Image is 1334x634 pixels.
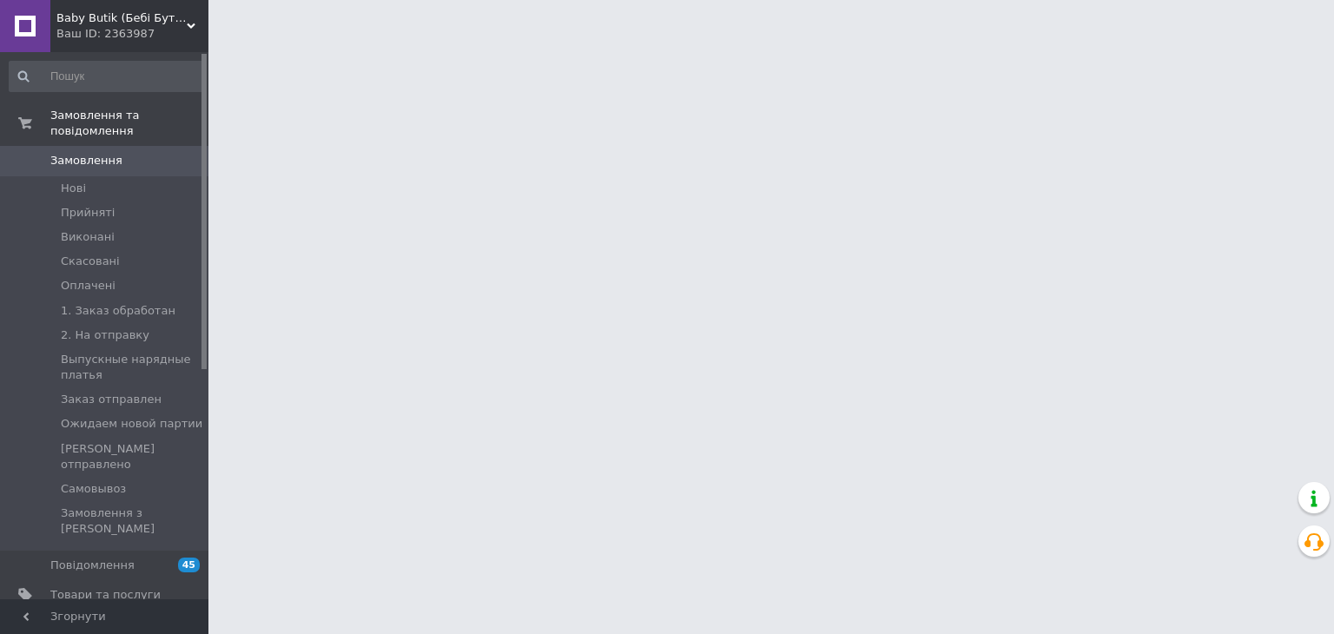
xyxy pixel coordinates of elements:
span: Нові [61,181,86,196]
span: 45 [178,558,200,572]
input: Пошук [9,61,205,92]
span: Заказ отправлен [61,392,162,407]
span: Виконані [61,229,115,245]
span: [PERSON_NAME] отправлено [61,441,203,472]
span: 2. На отправку [61,327,149,343]
span: Оплачені [61,278,116,294]
span: 1. Заказ обработан [61,303,175,319]
span: Прийняті [61,205,115,221]
span: Baby Butik (Бебі Бутік) [56,10,187,26]
span: Выпускные нарядные платья [61,352,203,383]
span: Замовлення з [PERSON_NAME] [61,505,203,537]
span: Товари та послуги [50,587,161,603]
span: Самовывоз [61,481,126,497]
span: Замовлення [50,153,122,168]
span: Замовлення та повідомлення [50,108,208,139]
div: Ваш ID: 2363987 [56,26,208,42]
span: Повідомлення [50,558,135,573]
span: Ожидаем новой партии [61,416,202,432]
span: Скасовані [61,254,120,269]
